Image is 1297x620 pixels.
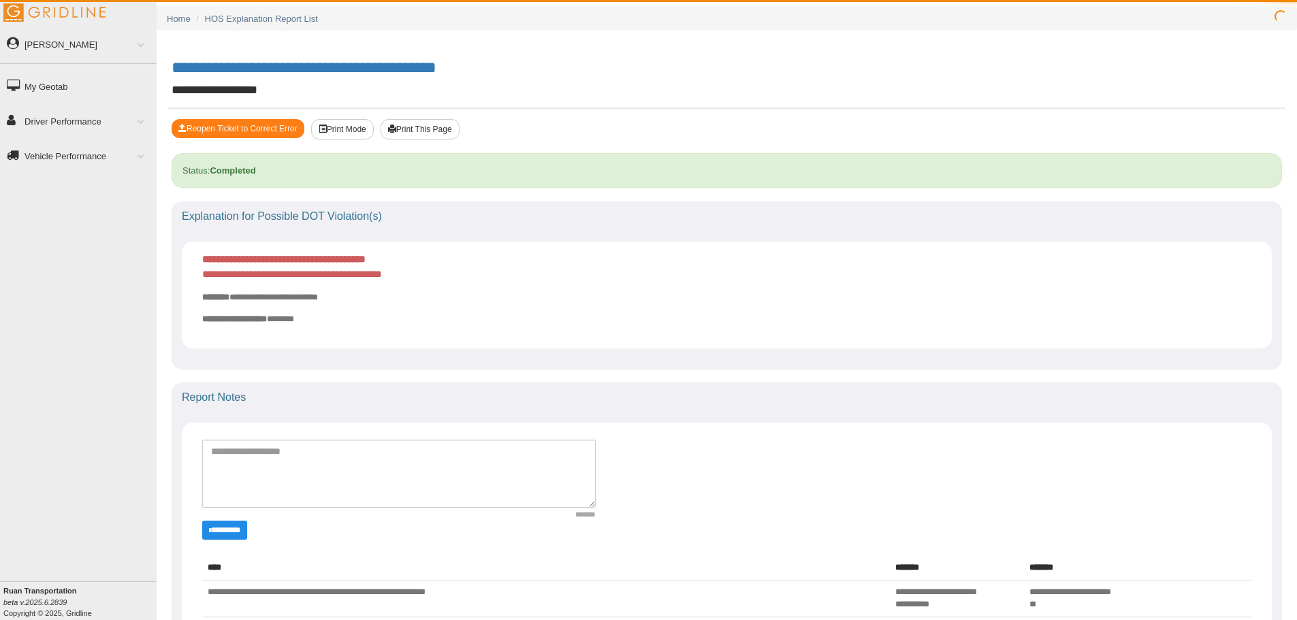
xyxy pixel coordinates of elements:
div: Report Notes [172,382,1282,412]
i: beta v.2025.6.2839 [3,598,67,606]
button: Print This Page [381,119,460,140]
div: Explanation for Possible DOT Violation(s) [172,201,1282,231]
a: HOS Explanation Report List [205,14,318,24]
div: Copyright © 2025, Gridline [3,585,157,619]
div: Status: [172,153,1282,188]
strong: Completed [210,165,255,176]
a: Home [167,14,191,24]
button: Print Mode [311,119,374,140]
button: Reopen Ticket [172,119,304,138]
button: Change Filter Options [202,521,247,540]
img: Gridline [3,3,106,22]
b: Ruan Transportation [3,587,77,595]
